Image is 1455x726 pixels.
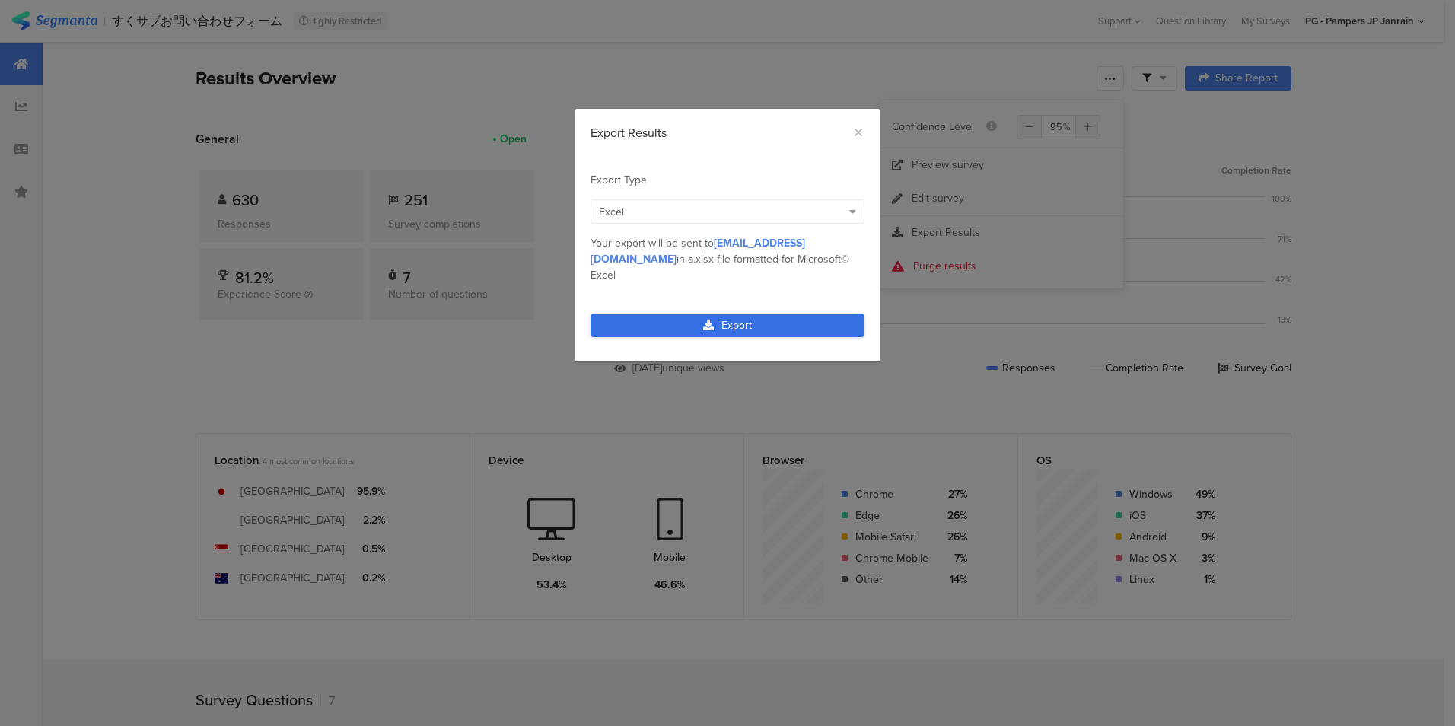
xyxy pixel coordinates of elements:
[591,235,805,267] span: [EMAIL_ADDRESS][DOMAIN_NAME]
[591,314,864,337] a: Export
[852,124,864,142] button: Close
[591,172,864,188] div: Export Type
[591,124,864,142] div: Export Results
[599,204,624,220] span: Excel
[591,251,849,283] span: .xlsx file formatted for Microsoft© Excel
[591,235,864,283] div: Your export will be sent to in a
[575,109,880,361] div: dialog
